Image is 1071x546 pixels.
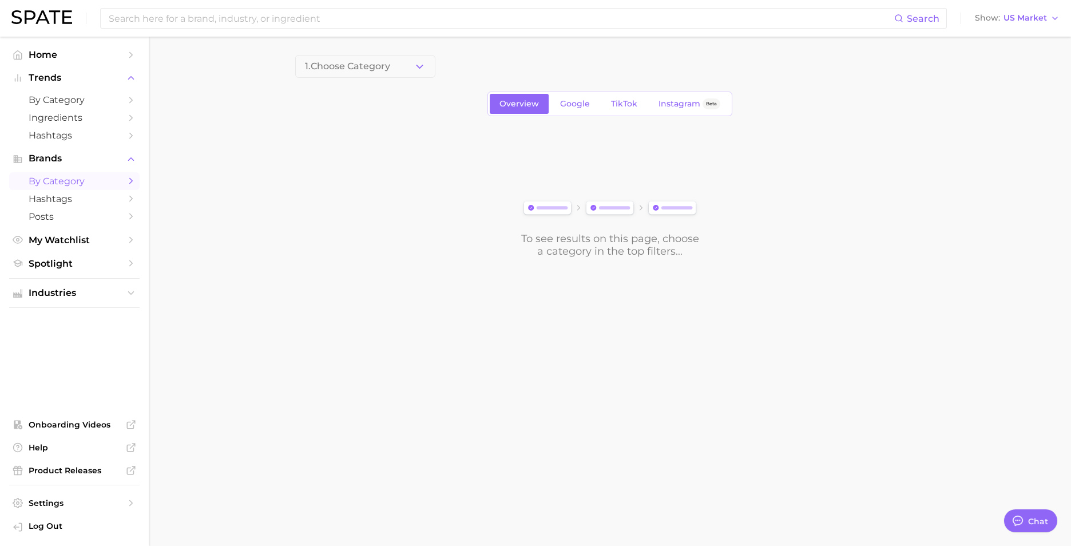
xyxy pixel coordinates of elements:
[9,494,140,512] a: Settings
[29,73,120,83] span: Trends
[975,15,1000,21] span: Show
[29,521,130,531] span: Log Out
[9,69,140,86] button: Trends
[9,416,140,433] a: Onboarding Videos
[9,439,140,456] a: Help
[659,99,700,109] span: Instagram
[29,420,120,430] span: Onboarding Videos
[907,13,939,24] span: Search
[706,99,717,109] span: Beta
[520,199,700,219] img: svg%3e
[9,150,140,167] button: Brands
[29,235,120,246] span: My Watchlist
[305,61,390,72] span: 1. Choose Category
[9,91,140,109] a: by Category
[29,442,120,453] span: Help
[29,258,120,269] span: Spotlight
[649,94,730,114] a: InstagramBeta
[295,55,435,78] button: 1.Choose Category
[499,99,539,109] span: Overview
[29,176,120,187] span: by Category
[9,109,140,126] a: Ingredients
[29,288,120,298] span: Industries
[520,232,700,258] div: To see results on this page, choose a category in the top filters...
[29,465,120,476] span: Product Releases
[9,126,140,144] a: Hashtags
[29,498,120,508] span: Settings
[1003,15,1047,21] span: US Market
[9,190,140,208] a: Hashtags
[29,193,120,204] span: Hashtags
[9,231,140,249] a: My Watchlist
[550,94,600,114] a: Google
[29,49,120,60] span: Home
[29,153,120,164] span: Brands
[29,112,120,123] span: Ingredients
[9,172,140,190] a: by Category
[9,462,140,479] a: Product Releases
[9,255,140,272] a: Spotlight
[9,46,140,64] a: Home
[9,517,140,537] a: Log out. Currently logged in with e-mail rina.brinas@loreal.com.
[560,99,590,109] span: Google
[29,94,120,105] span: by Category
[108,9,894,28] input: Search here for a brand, industry, or ingredient
[601,94,647,114] a: TikTok
[29,211,120,222] span: Posts
[611,99,637,109] span: TikTok
[9,208,140,225] a: Posts
[11,10,72,24] img: SPATE
[9,284,140,302] button: Industries
[972,11,1062,26] button: ShowUS Market
[490,94,549,114] a: Overview
[29,130,120,141] span: Hashtags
